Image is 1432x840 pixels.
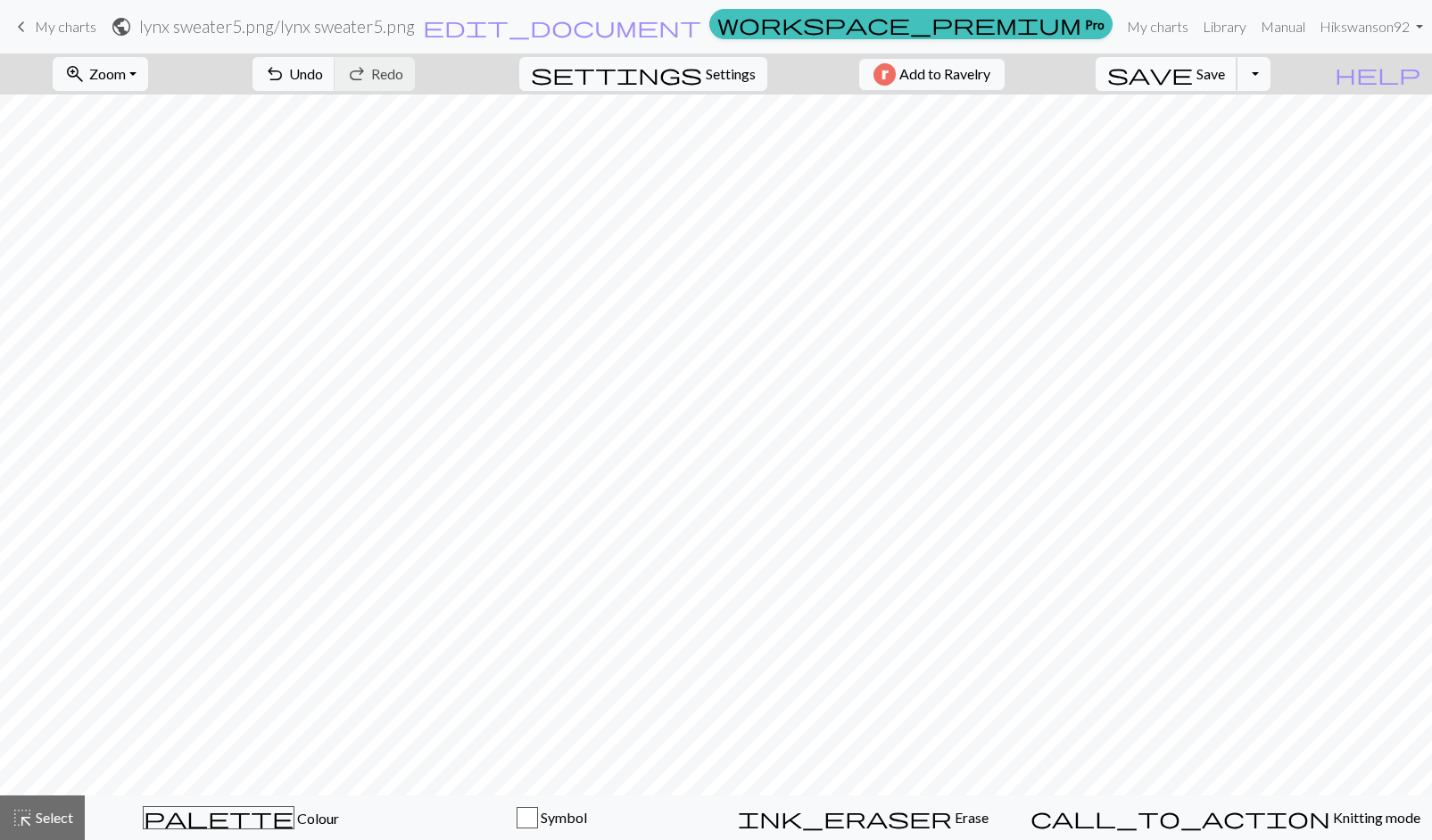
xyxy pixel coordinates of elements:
span: undo [264,62,286,86]
span: Zoom [89,65,126,82]
span: Settings [706,63,756,85]
button: Zoom [53,57,148,91]
span: public [111,14,132,39]
button: SettingsSettings [519,57,767,91]
span: Save [1196,65,1225,82]
a: Library [1196,9,1254,45]
a: Manual [1254,9,1312,45]
a: Pro [709,9,1113,39]
span: Undo [289,65,323,82]
span: Add to Ravelry [899,63,990,86]
button: Save [1096,57,1237,91]
span: Select [33,809,73,826]
h2: lynx sweater5.png / lynx sweater5.png [139,16,415,37]
span: workspace_premium [717,12,1081,37]
span: palette [144,805,294,830]
span: settings [531,62,702,86]
span: edit_document [423,14,701,39]
span: Symbol [538,809,587,826]
i: Settings [531,63,702,85]
a: Hikswanson92 [1312,9,1430,45]
span: keyboard_arrow_left [11,14,32,39]
span: zoom_in [64,62,86,86]
span: save [1107,62,1193,86]
span: Knitting mode [1330,809,1420,826]
span: My charts [35,18,96,35]
span: highlight_alt [12,805,33,830]
button: Add to Ravelry [859,59,1005,90]
span: Erase [952,809,989,826]
button: Undo [252,57,335,91]
span: ink_eraser [738,805,952,830]
button: Erase [708,795,1019,840]
span: Colour [294,810,339,827]
button: Knitting mode [1019,795,1432,840]
a: My charts [1120,9,1196,45]
button: Colour [85,795,396,840]
img: Ravelry [873,63,896,86]
span: call_to_action [1031,805,1330,830]
span: help [1335,62,1420,86]
a: My charts [11,12,96,42]
button: Symbol [396,795,708,840]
